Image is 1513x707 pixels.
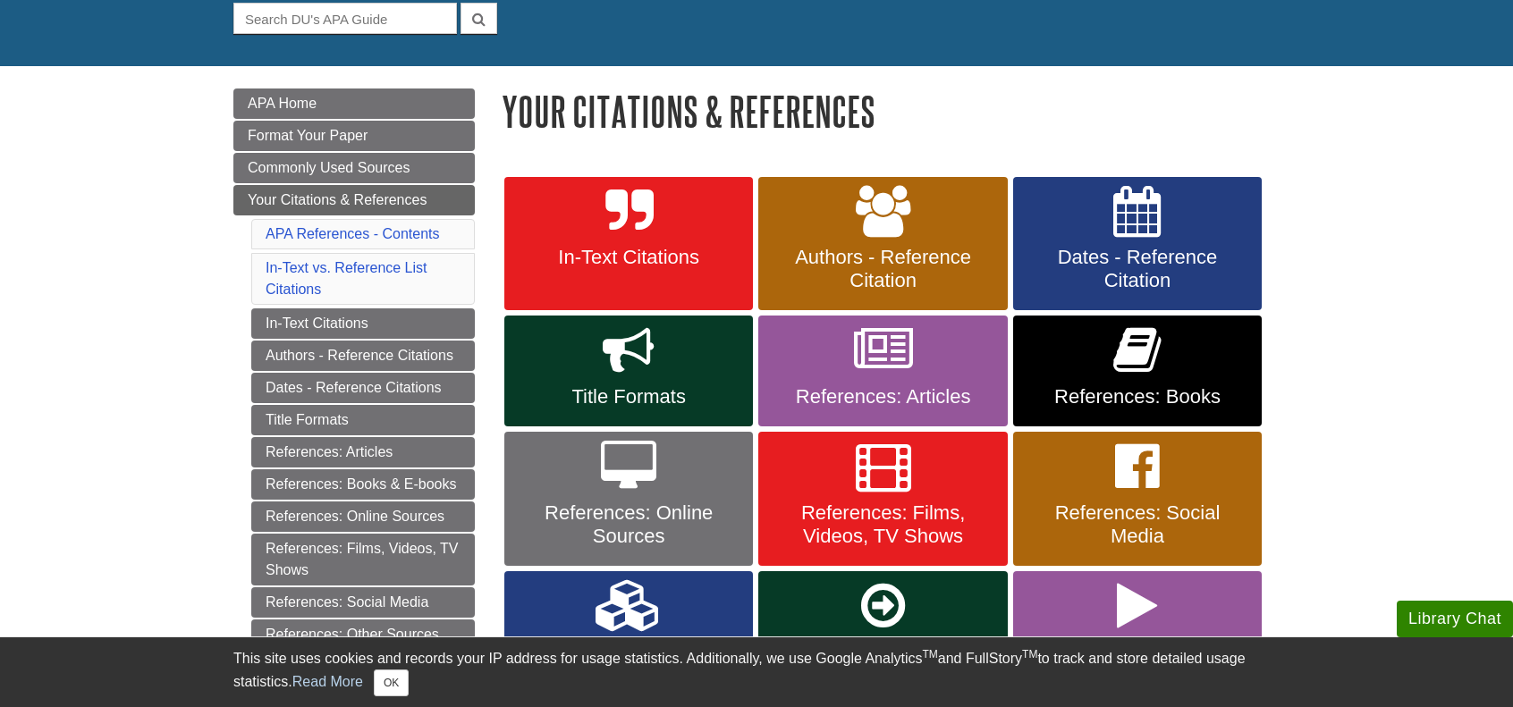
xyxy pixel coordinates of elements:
sup: TM [922,648,937,661]
a: Title Formats [504,316,753,426]
span: Format Your Paper [248,128,368,143]
a: Title Formats [251,405,475,435]
span: References: Articles [772,385,993,408]
span: Commonly Used Sources [248,160,410,175]
a: APA References - Contents [266,226,439,241]
button: Close [374,669,409,696]
a: Format Your Paper [233,121,475,151]
sup: TM [1022,648,1037,661]
a: References: Other Sources [251,619,475,650]
input: Search DU's APA Guide [233,3,457,34]
h1: Your Citations & References [502,88,1280,134]
a: References: Books & E-books [251,469,475,500]
span: References: Online Sources [518,501,740,548]
span: APA Home [248,96,317,111]
a: Dates - Reference Citation [1013,177,1262,311]
a: References: Articles [758,316,1007,426]
div: This site uses cookies and records your IP address for usage statistics. Additionally, we use Goo... [233,648,1280,696]
span: References: Social Media [1027,501,1248,548]
a: Your Citations & References [233,185,475,215]
a: References: Online Sources [251,501,475,532]
a: References: Social Media [1013,432,1262,566]
a: In-Text Citations [504,177,753,311]
a: Authors - Reference Citation [758,177,1007,311]
a: In-Text vs. Reference List Citations [266,260,427,297]
a: References: Social Media [251,587,475,618]
a: References: Articles [251,437,475,467]
a: References: Online Sources [504,432,753,566]
span: Title Formats [518,385,740,408]
a: References: Films, Videos, TV Shows [758,432,1007,566]
a: References: Films, Videos, TV Shows [251,534,475,585]
span: Dates - Reference Citation [1027,246,1248,292]
a: In-Text Citations [251,308,475,339]
a: References: Books [1013,316,1262,426]
button: Library Chat [1397,601,1513,637]
a: Dates - Reference Citations [251,373,475,403]
span: References: Books [1027,385,1248,408]
span: Your Citations & References [248,192,427,207]
a: Authors - Reference Citations [251,341,475,371]
a: Commonly Used Sources [233,153,475,183]
span: Authors - Reference Citation [772,246,993,292]
span: References: Films, Videos, TV Shows [772,501,993,548]
a: APA Home [233,88,475,119]
span: In-Text Citations [518,246,740,269]
a: Read More [292,674,363,689]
